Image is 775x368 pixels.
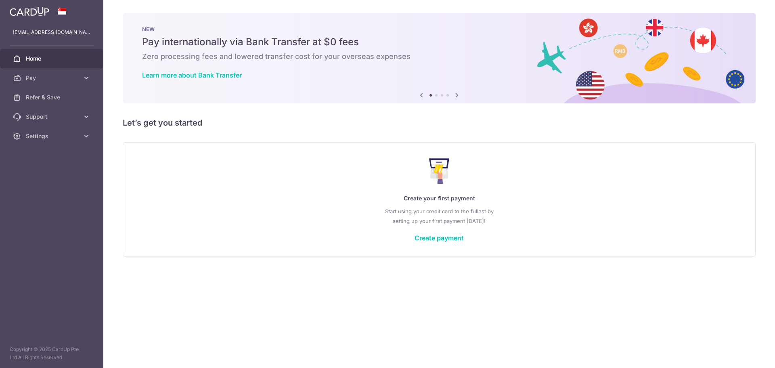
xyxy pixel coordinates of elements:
h5: Let’s get you started [123,116,756,129]
span: Refer & Save [26,93,79,101]
p: NEW [142,26,736,32]
h6: Zero processing fees and lowered transfer cost for your overseas expenses [142,52,736,61]
a: Learn more about Bank Transfer [142,71,242,79]
span: Settings [26,132,79,140]
p: [EMAIL_ADDRESS][DOMAIN_NAME] [13,28,90,36]
img: Bank transfer banner [123,13,756,103]
a: Create payment [415,234,464,242]
img: CardUp [10,6,49,16]
p: Start using your credit card to the fullest by setting up your first payment [DATE]! [139,206,739,226]
span: Pay [26,74,79,82]
p: Create your first payment [139,193,739,203]
span: Support [26,113,79,121]
h5: Pay internationally via Bank Transfer at $0 fees [142,36,736,48]
span: Home [26,55,79,63]
img: Make Payment [429,158,450,184]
